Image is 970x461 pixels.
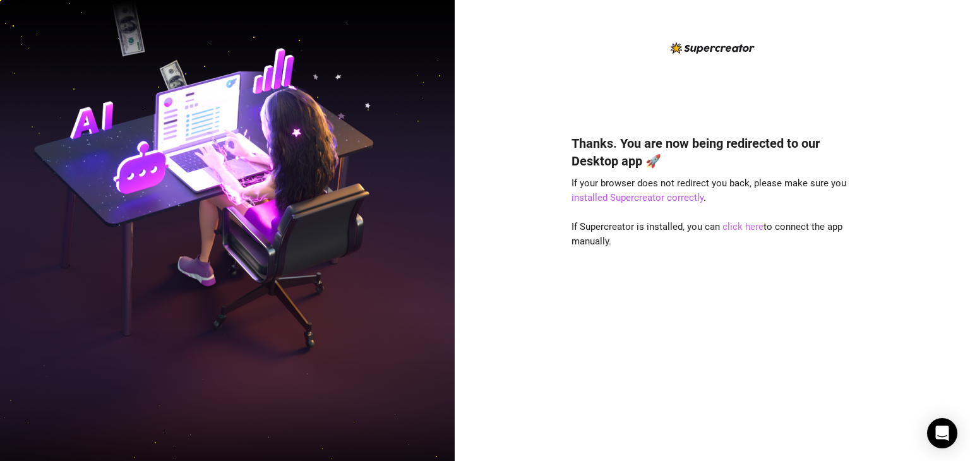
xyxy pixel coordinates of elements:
[572,135,853,170] h4: Thanks. You are now being redirected to our Desktop app 🚀
[572,177,846,204] span: If your browser does not redirect you back, please make sure you .
[722,221,763,232] a: click here
[572,192,704,203] a: installed Supercreator correctly
[572,221,842,248] span: If Supercreator is installed, you can to connect the app manually.
[927,418,957,448] div: Open Intercom Messenger
[671,42,755,54] img: logo-BBDzfeDw.svg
